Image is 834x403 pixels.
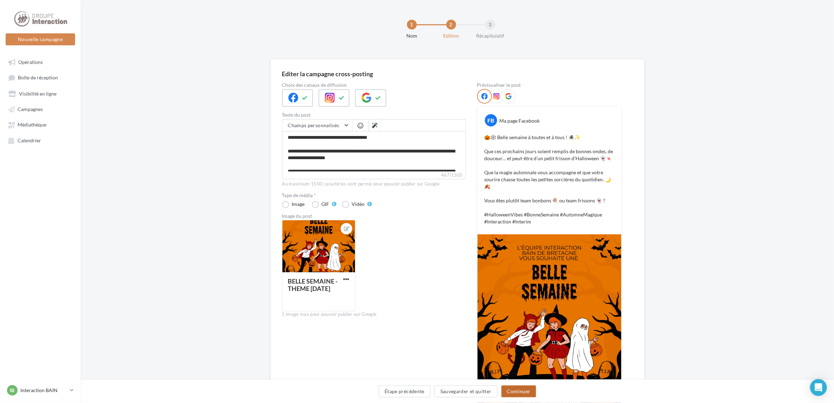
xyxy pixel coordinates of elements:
[4,71,76,84] a: Boîte de réception
[282,214,466,219] div: Image du post
[429,32,474,39] div: Edition
[282,311,466,318] div: 1 image max pour pouvoir publier sur Google
[10,387,15,394] span: IB
[282,193,466,198] label: Type de média *
[282,181,466,187] div: Au maximum 1500 caractères sont permis pour pouvoir publier sur Google
[352,202,365,207] div: Vidéo
[18,75,58,81] span: Boîte de réception
[389,32,434,39] div: Nom
[4,103,76,115] a: Campagnes
[282,83,466,87] label: Choix des canaux de diffusion
[4,134,76,147] a: Calendrier
[20,387,67,394] p: Interaction BAIN
[407,20,417,30] div: 1
[282,171,466,179] label: 467/1500
[18,106,43,112] span: Campagnes
[6,384,75,397] a: IB Interaction BAIN
[810,379,827,396] div: Open Intercom Messenger
[6,33,75,45] button: Nouvelle campagne
[500,117,540,124] div: Ma page Facebook
[468,32,513,39] div: Récapitulatif
[18,59,43,65] span: Opérations
[501,385,536,397] button: Continuer
[485,134,614,225] p: 🎃🕸️ Belle semaine à toutes et à tous ! 🕷️✨ Que ces prochains jours soient remplis de bonnes ondes...
[486,20,495,30] div: 3
[485,114,497,126] div: FB
[4,56,76,68] a: Opérations
[282,112,466,117] label: Texte du post
[288,122,339,128] span: Champs personnalisés
[477,83,622,87] div: Prévisualiser le post
[18,122,46,128] span: Médiathèque
[282,71,373,77] div: Editer la campagne cross-posting
[379,385,431,397] button: Étape précédente
[434,385,498,397] button: Sauvegarder et quitter
[446,20,456,30] div: 2
[4,87,76,100] a: Visibilité en ligne
[282,119,352,131] button: Champs personnalisés
[292,202,305,207] div: Image
[322,202,329,207] div: GIF
[18,137,41,143] span: Calendrier
[19,91,56,97] span: Visibilité en ligne
[288,277,338,292] div: BELLE SEMAINE - THEME [DATE]
[4,118,76,131] a: Médiathèque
